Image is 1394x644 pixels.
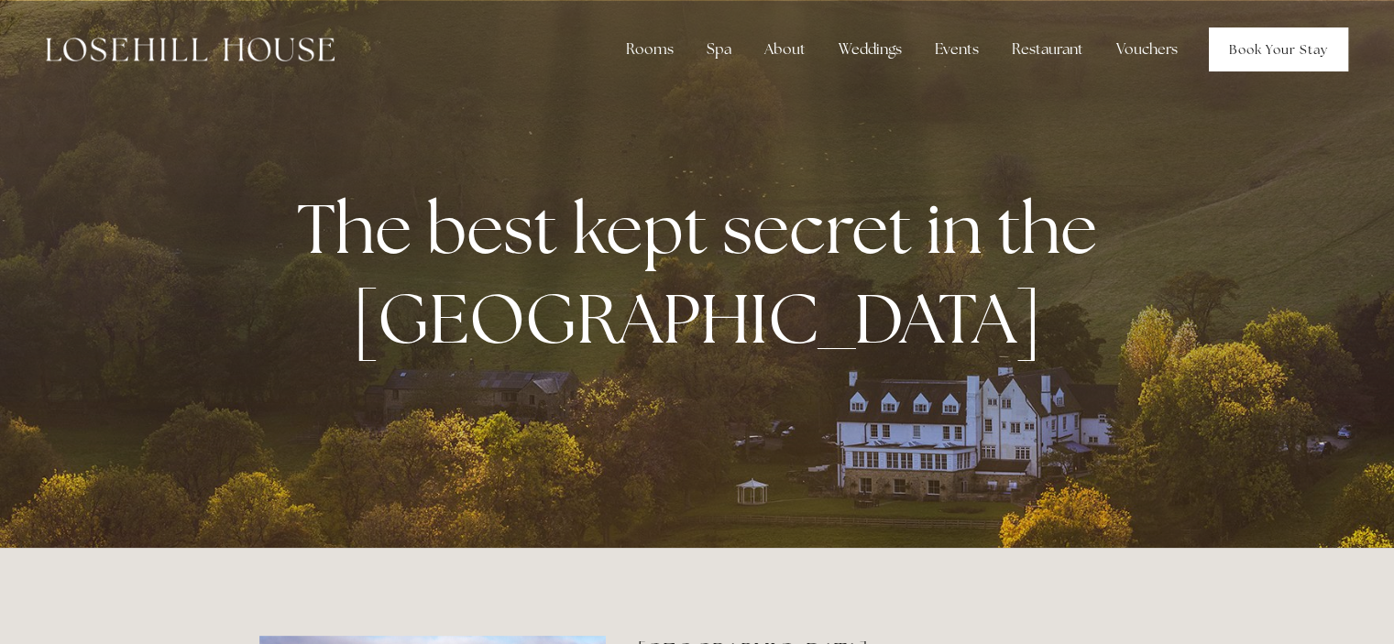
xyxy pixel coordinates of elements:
[297,183,1112,363] strong: The best kept secret in the [GEOGRAPHIC_DATA]
[920,31,993,68] div: Events
[611,31,688,68] div: Rooms
[46,38,335,61] img: Losehill House
[997,31,1098,68] div: Restaurant
[750,31,820,68] div: About
[1209,27,1348,71] a: Book Your Stay
[1102,31,1192,68] a: Vouchers
[824,31,917,68] div: Weddings
[692,31,746,68] div: Spa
